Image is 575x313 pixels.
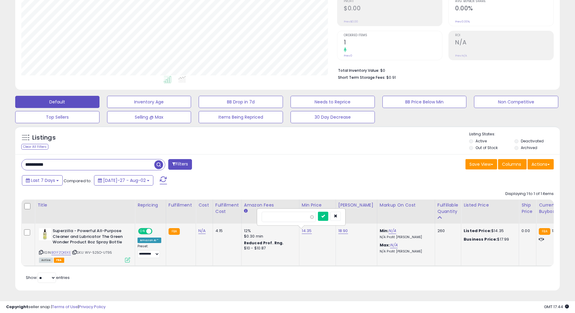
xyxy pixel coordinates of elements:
span: OFF [152,229,161,234]
a: Privacy Policy [79,304,106,310]
button: Top Sellers [15,111,99,123]
div: 0.00 [521,228,531,234]
div: Listed Price [464,202,516,208]
button: Last 7 Days [22,175,63,186]
label: Deactivated [521,138,544,144]
div: Fulfillment Cost [215,202,239,215]
span: | SKU: WV-525O-UT95 [72,250,112,255]
span: FBA [54,258,64,263]
label: Active [476,138,487,144]
a: N/A [389,228,396,234]
li: $0 [338,66,549,74]
span: Compared to: [64,178,92,184]
button: Filters [168,159,192,170]
img: 41sp1pDh9kL._SL40_.jpg [39,228,51,240]
div: Clear All Filters [21,144,48,150]
h2: $0.00 [344,5,442,13]
small: Prev: 0.00% [455,20,470,23]
label: Out of Stock [476,145,498,150]
a: N/A [390,242,397,248]
div: Displaying 1 to 1 of 1 items [505,191,554,197]
div: $17.99 [464,237,514,242]
div: seller snap | | [6,304,106,310]
div: $10 - $10.87 [244,246,294,251]
b: Min: [380,228,389,234]
div: ASIN: [39,228,130,262]
div: Title [37,202,132,208]
div: 260 [437,228,456,234]
th: The percentage added to the cost of goods (COGS) that forms the calculator for Min & Max prices. [377,200,435,224]
button: Inventory Age [107,96,191,108]
div: Current Buybox Price [539,202,570,215]
span: Columns [502,161,521,167]
div: [PERSON_NAME] [338,202,375,208]
div: Min Price [302,202,333,208]
button: [DATE]-27 - Aug-02 [94,175,153,186]
div: $0.30 min [244,234,294,239]
div: Fulfillable Quantity [437,202,458,215]
a: B01FZQKEKE [51,250,71,255]
p: Listing States: [469,131,559,137]
b: Business Price: [464,236,497,242]
span: Last 7 Days [31,177,55,183]
div: Ship Price [521,202,534,215]
h2: 1 [344,39,442,47]
button: Save View [465,159,497,169]
small: Prev: 0 [344,54,352,57]
a: 14.35 [302,228,312,234]
b: Reduced Prof. Rng. [244,240,284,245]
div: 4.15 [215,228,237,234]
button: BB Price Below Min [382,96,467,108]
span: Ordered Items [344,34,442,37]
span: ON [139,229,146,234]
span: [DATE]-27 - Aug-02 [103,177,146,183]
div: Repricing [138,202,163,208]
small: FBA [169,228,180,235]
button: BB Drop in 7d [199,96,283,108]
h2: N/A [455,39,553,47]
a: 18.90 [338,228,348,234]
button: Selling @ Max [107,111,191,123]
span: ROI [455,34,553,37]
div: 12% [244,228,294,234]
b: Superzilla - Powerful All-Purpose Cleaner and Lubricator The Green Wonder Product 8oz Spray Bottle [53,228,127,247]
b: Total Inventory Value: [338,68,379,73]
h5: Listings [32,134,56,142]
a: N/A [198,228,206,234]
button: Default [15,96,99,108]
div: Preset: [138,244,161,258]
button: Actions [528,159,554,169]
span: All listings currently available for purchase on Amazon [39,258,53,263]
button: Items Being Repriced [199,111,283,123]
strong: Copyright [6,304,28,310]
a: Terms of Use [52,304,78,310]
div: Fulfillment [169,202,193,208]
div: Markup on Cost [380,202,432,208]
small: FBA [539,228,550,235]
small: Prev: N/A [455,54,467,57]
span: Show: entries [26,275,70,280]
button: Needs to Reprice [291,96,375,108]
b: Short Term Storage Fees: [338,75,385,80]
button: Non Competitive [474,96,558,108]
span: $0.91 [386,75,396,80]
div: Cost [198,202,210,208]
small: Amazon Fees. [244,208,248,214]
div: Amazon AI * [138,238,161,243]
b: Max: [380,242,390,248]
div: Amazon Fees [244,202,297,208]
b: Listed Price: [464,228,491,234]
small: Prev: $0.00 [344,20,358,23]
h2: 0.00% [455,5,553,13]
span: 2025-08-10 17:44 GMT [544,304,569,310]
label: Archived [521,145,537,150]
span: 13 [552,228,556,234]
button: Columns [498,159,527,169]
button: 30 Day Decrease [291,111,375,123]
p: N/A Profit [PERSON_NAME] [380,249,430,254]
div: $14.35 [464,228,514,234]
p: N/A Profit [PERSON_NAME] [380,235,430,239]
